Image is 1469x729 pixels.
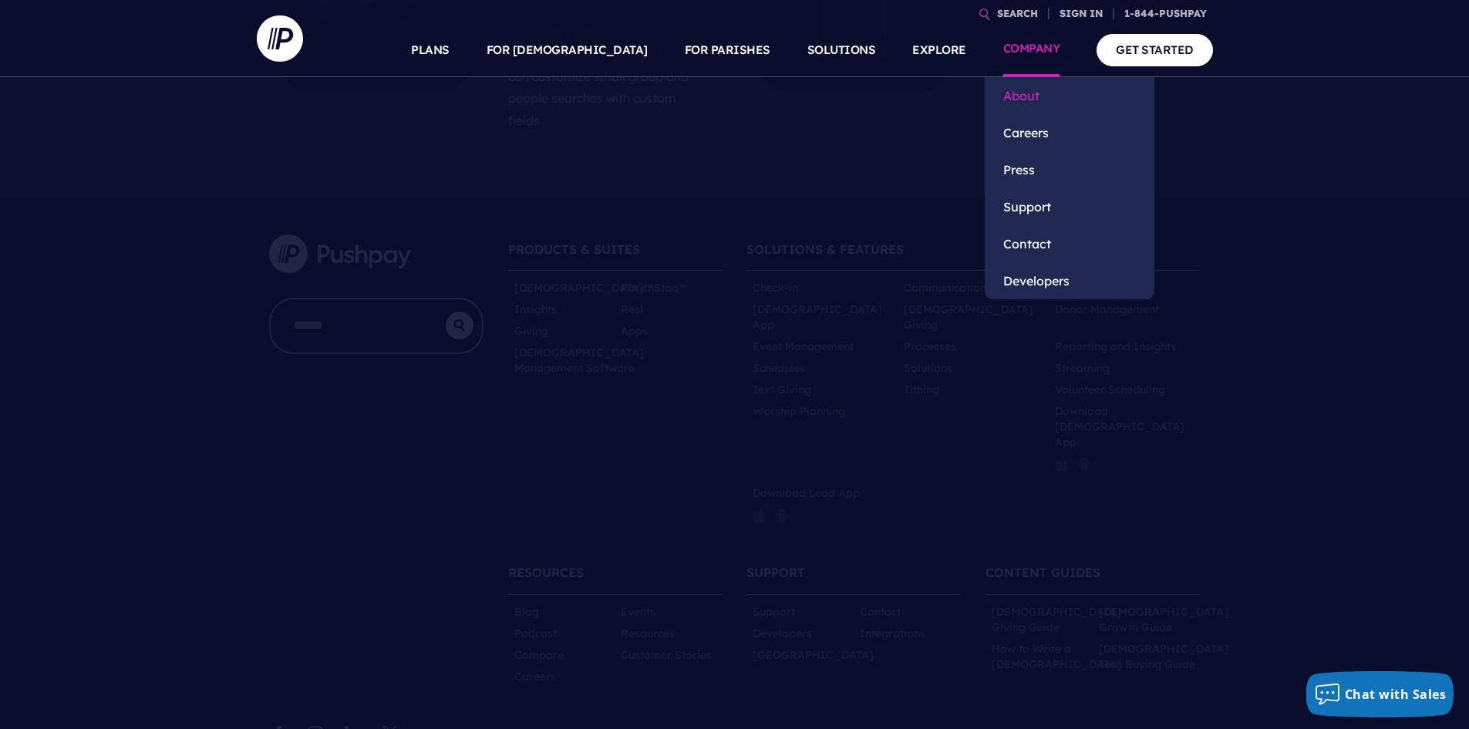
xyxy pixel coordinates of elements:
[807,23,876,77] a: SOLUTIONS
[411,23,450,77] a: PLANS
[985,77,1154,114] a: About
[985,225,1154,262] a: Contact
[1097,34,1213,66] a: GET STARTED
[1003,23,1060,77] a: COMPANY
[487,23,648,77] a: FOR [DEMOGRAPHIC_DATA]
[912,23,966,77] a: EXPLORE
[1345,686,1447,703] span: Chat with Sales
[985,151,1154,188] a: Press
[685,23,770,77] a: FOR PARISHES
[1306,671,1454,717] button: Chat with Sales
[985,188,1154,225] a: Support
[985,262,1154,299] a: Developers
[985,114,1154,151] a: Careers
